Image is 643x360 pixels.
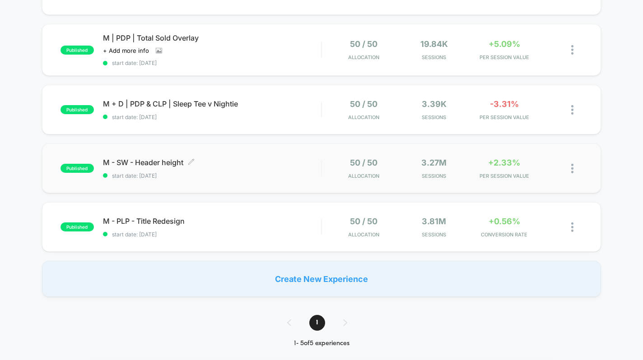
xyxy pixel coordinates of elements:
[61,46,94,55] span: published
[42,261,601,297] div: Create New Experience
[422,217,446,226] span: 3.81M
[103,33,321,42] span: M | PDP | Total Sold Overlay
[350,158,377,167] span: 50 / 50
[401,231,467,238] span: Sessions
[350,99,377,109] span: 50 / 50
[571,45,573,55] img: close
[420,39,448,49] span: 19.84k
[571,105,573,115] img: close
[571,164,573,173] img: close
[401,173,467,179] span: Sessions
[471,231,537,238] span: CONVERSION RATE
[61,105,94,114] span: published
[471,114,537,120] span: PER SESSION VALUE
[471,54,537,60] span: PER SESSION VALUE
[401,54,467,60] span: Sessions
[488,158,520,167] span: +2.33%
[103,231,321,238] span: start date: [DATE]
[350,39,377,49] span: 50 / 50
[350,217,377,226] span: 50 / 50
[471,173,537,179] span: PER SESSION VALUE
[278,340,365,347] div: 1 - 5 of 5 experiences
[103,114,321,120] span: start date: [DATE]
[61,222,94,231] span: published
[348,173,379,179] span: Allocation
[103,217,321,226] span: M - PLP - Title Redesign
[489,39,520,49] span: +5.09%
[309,315,325,331] span: 1
[348,54,379,60] span: Allocation
[348,231,379,238] span: Allocation
[103,158,321,167] span: M - SW - Header height
[421,158,447,167] span: 3.27M
[422,99,447,109] span: 3.39k
[103,47,149,54] span: + Add more info
[103,60,321,66] span: start date: [DATE]
[348,114,379,120] span: Allocation
[401,114,467,120] span: Sessions
[103,99,321,108] span: M + D | PDP & CLP | Sleep Tee v Nightie
[490,99,519,109] span: -3.31%
[103,172,321,179] span: start date: [DATE]
[61,164,94,173] span: published
[489,217,520,226] span: +0.56%
[571,222,573,232] img: close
